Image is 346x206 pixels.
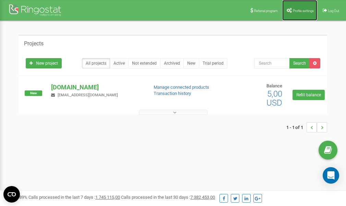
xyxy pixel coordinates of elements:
[289,58,310,68] button: Search
[254,9,278,13] span: Referral program
[121,195,215,200] span: Calls processed in the last 30 days :
[154,85,209,90] a: Manage connected products
[199,58,227,68] a: Trial period
[293,90,325,100] a: Refill balance
[3,186,20,203] button: Open CMP widget
[58,93,118,97] span: [EMAIL_ADDRESS][DOMAIN_NAME]
[190,195,215,200] u: 7 382 453,00
[286,122,307,132] span: 1 - 1 of 1
[254,58,290,68] input: Search
[183,58,199,68] a: New
[95,195,120,200] u: 1 745 115,00
[110,58,129,68] a: Active
[323,167,339,184] div: Open Intercom Messenger
[128,58,160,68] a: Not extended
[154,91,191,96] a: Transaction history
[286,115,327,139] nav: ...
[26,58,62,68] a: New project
[266,83,282,88] span: Balance
[25,90,42,96] span: New
[24,41,44,47] h5: Projects
[293,9,314,13] span: Profile settings
[51,83,142,92] p: [DOMAIN_NAME]
[266,89,282,108] span: 5,00 USD
[28,195,120,200] span: Calls processed in the last 7 days :
[160,58,184,68] a: Archived
[328,9,339,13] span: Log Out
[82,58,110,68] a: All projects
